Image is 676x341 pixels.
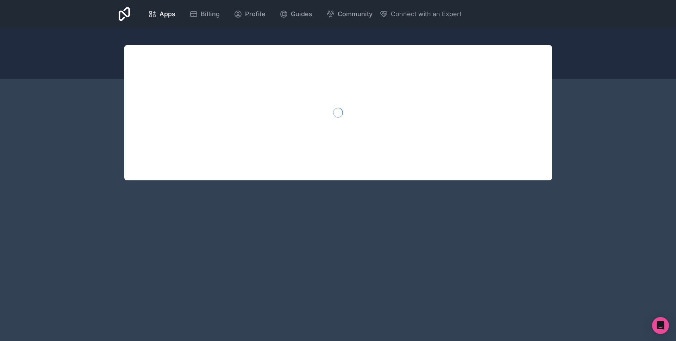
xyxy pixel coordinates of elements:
span: Community [338,9,373,19]
a: Guides [274,6,318,22]
span: Connect with an Expert [391,9,462,19]
a: Community [321,6,378,22]
a: Profile [228,6,271,22]
span: Profile [245,9,265,19]
a: Billing [184,6,225,22]
button: Connect with an Expert [380,9,462,19]
span: Billing [201,9,220,19]
span: Guides [291,9,312,19]
span: Apps [159,9,175,19]
div: Open Intercom Messenger [652,317,669,334]
a: Apps [143,6,181,22]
